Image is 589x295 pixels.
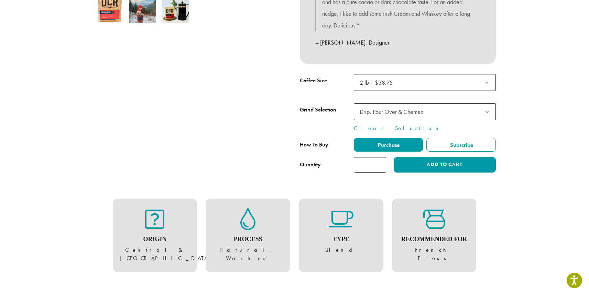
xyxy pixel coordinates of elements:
[212,208,283,262] figure: Natural, Washed
[357,105,430,118] span: Drip, Pour Over & Chemex
[377,141,400,149] span: Purchase
[212,236,283,243] h4: Process
[354,74,496,91] span: 2 lb | $38.75
[120,208,190,262] figure: Central & [GEOGRAPHIC_DATA]
[399,236,470,243] h4: Recommended For
[354,124,496,132] a: Clear Selection
[306,208,377,254] figure: Blend
[300,76,354,86] label: Coffee Size
[300,105,354,115] label: Grind Selection
[315,37,480,48] p: – [PERSON_NAME], Designer
[120,236,190,243] h4: Origin
[300,141,328,148] span: How To Buy
[300,161,321,169] div: Quantity
[357,76,400,89] span: 2 lb | $38.75
[354,157,386,173] input: Product quantity
[360,79,393,86] span: 2 lb | $38.75
[360,108,423,116] span: Drip, Pour Over & Chemex
[449,141,473,149] span: Subscribe
[354,103,496,120] span: Drip, Pour Over & Chemex
[399,208,470,262] figure: French Press
[394,157,495,173] button: Add to cart
[306,236,377,243] h4: Type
